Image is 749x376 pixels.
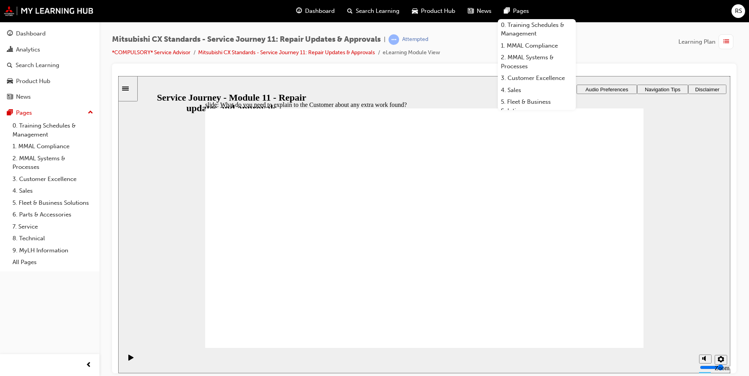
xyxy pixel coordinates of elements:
a: 0. Training Schedules & Management [498,19,576,40]
a: pages-iconPages [498,3,535,19]
span: car-icon [7,78,13,85]
span: prev-icon [86,360,92,370]
span: search-icon [7,62,12,69]
span: car-icon [412,6,418,16]
span: pages-icon [504,6,510,16]
a: car-iconProduct Hub [406,3,461,19]
a: Analytics [3,43,96,57]
button: Pages [3,106,96,120]
button: RS [731,4,745,18]
a: guage-iconDashboard [290,3,341,19]
a: 6. Parts & Accessories [9,209,96,221]
a: 1. MMAL Compliance [9,140,96,153]
div: Pages [16,108,32,117]
span: Learning Plan [678,37,715,46]
a: Search Learning [3,58,96,73]
span: list-icon [723,37,729,47]
span: Product Hub [421,7,455,16]
span: Navigation Tips [527,11,562,16]
span: RS [735,7,742,16]
span: News [477,7,492,16]
img: mmal [4,6,94,16]
a: 5. Fleet & Business Solutions [9,197,96,209]
span: guage-icon [296,6,302,16]
button: DashboardAnalyticsSearch LearningProduct HubNews [3,25,96,106]
a: All Pages [9,256,96,268]
div: misc controls [577,272,608,297]
span: Disclaimer [577,11,601,16]
a: 0. Training Schedules & Management [9,120,96,140]
a: Mitsubishi CX Standards - Service Journey 11: Repair Updates & Approvals [198,49,375,56]
a: 4. Sales [9,185,96,197]
span: news-icon [7,94,13,101]
div: Product Hub [16,77,50,86]
a: 3. Customer Excellence [9,173,96,185]
button: Learning Plan [678,34,737,49]
span: news-icon [468,6,474,16]
a: Dashboard [3,27,96,41]
a: 1. MMAL Compliance [498,40,576,52]
span: chart-icon [7,46,13,53]
div: Dashboard [16,29,46,38]
div: Attempted [402,36,428,43]
span: Mitsubishi CX Standards - Service Journey 11: Repair Updates & Approvals [112,35,381,44]
button: Settings [596,279,609,289]
button: Navigation Tips [519,9,570,18]
a: news-iconNews [461,3,498,19]
a: 8. Technical [9,232,96,245]
a: News [3,90,96,104]
input: volume [582,288,632,294]
div: playback controls [4,272,17,297]
span: up-icon [88,108,93,118]
a: 2. MMAL Systems & Processes [9,153,96,173]
button: Disclaimer [570,9,608,18]
span: Audio Preferences [467,11,510,16]
a: 5. Fleet & Business Solutions [498,96,576,117]
a: 7. Service [9,221,96,233]
a: Product Hub [3,74,96,89]
span: search-icon [347,6,353,16]
a: 3. Customer Excellence [498,72,576,84]
span: guage-icon [7,30,13,37]
span: Pages [513,7,529,16]
a: search-iconSearch Learning [341,3,406,19]
a: 9. MyLH Information [9,245,96,257]
label: Zoom to fit [596,289,611,309]
span: Search Learning [356,7,399,16]
span: Dashboard [305,7,335,16]
div: News [16,92,31,101]
button: Audio Preferences [458,9,519,18]
li: eLearning Module View [383,48,440,57]
button: Play (Ctrl+Alt+P) [4,278,17,291]
a: *COMPULSORY* Service Advisor [112,49,190,56]
button: Mute (Ctrl+Alt+M) [581,278,593,287]
a: 2. MMAL Systems & Processes [498,51,576,72]
a: 4. Sales [498,84,576,96]
span: | [384,35,385,44]
span: pages-icon [7,110,13,117]
div: Search Learning [16,61,59,70]
span: learningRecordVerb_ATTEMPT-icon [389,34,399,45]
div: Analytics [16,45,40,54]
